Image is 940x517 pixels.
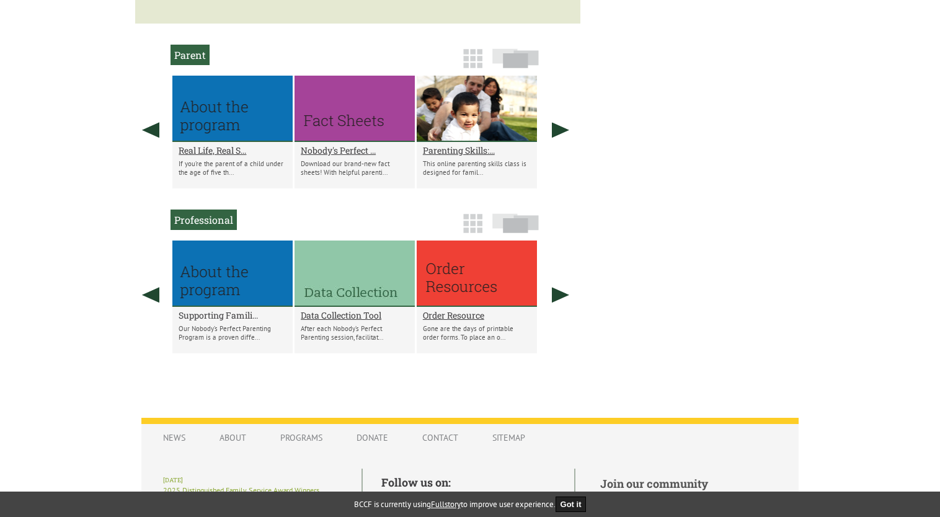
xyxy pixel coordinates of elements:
[480,426,538,449] a: Sitemap
[417,241,537,353] li: Order Resource
[163,485,319,495] a: 2025 Distinguished Family Service Award Winners
[492,48,539,68] img: slide-icon.png
[423,309,531,321] a: Order Resource
[268,426,335,449] a: Programs
[492,213,539,233] img: slide-icon.png
[171,210,237,230] h2: Professional
[417,76,537,188] li: Parenting Skills: 0-5
[179,309,286,321] a: Supporting Famili...
[151,426,198,449] a: News
[172,241,293,353] li: Supporting Families, Reducing Risk
[489,55,543,74] a: Slide View
[423,144,531,156] a: Parenting Skills:...
[172,76,293,188] li: Real Life, Real Support for Positive Parenting
[600,476,777,491] h5: Join our community
[381,475,556,490] h5: Follow us on:
[179,324,286,342] p: Our Nobody’s Perfect Parenting Program is a proven diffe...
[179,159,286,177] p: If you’re the parent of a child under the age of five th...
[489,219,543,239] a: Slide View
[410,426,471,449] a: Contact
[179,144,286,156] a: Real Life, Real S...
[171,45,210,65] h2: Parent
[207,426,259,449] a: About
[431,499,461,510] a: Fullstory
[295,76,415,188] li: Nobody's Perfect Fact Sheets
[556,497,587,512] button: Got it
[463,49,482,68] img: grid-icon.png
[344,426,401,449] a: Donate
[301,309,409,321] a: Data Collection Tool
[301,324,409,342] p: After each Nobody’s Perfect Parenting session, facilitat...
[163,476,343,484] h6: [DATE]
[423,324,531,342] p: Gone are the days of printable order forms. To place an o...
[459,219,486,239] a: Grid View
[301,159,409,177] p: Download our brand-new fact sheets! With helpful parenti...
[301,144,409,156] a: Nobody's Perfect ...
[463,214,482,233] img: grid-icon.png
[459,55,486,74] a: Grid View
[423,159,531,177] p: This online parenting skills class is designed for famil...
[295,241,415,353] li: Data Collection Tool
